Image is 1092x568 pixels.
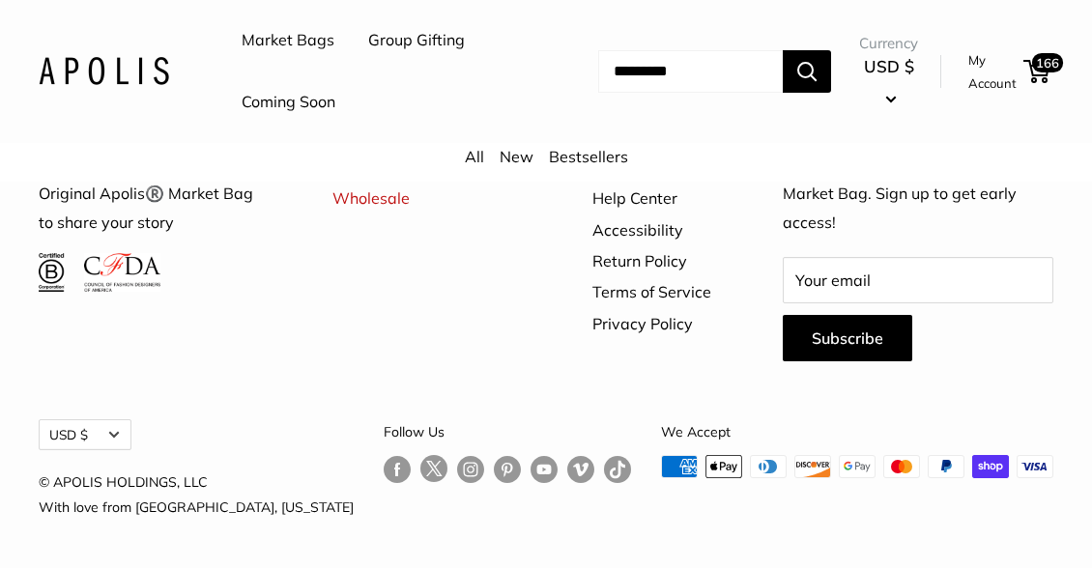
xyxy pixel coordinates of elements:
a: Accessibility [592,214,715,245]
a: Terms of Service [592,276,715,307]
img: Council of Fashion Designers of America Member [84,253,160,292]
a: My Account [968,48,1017,96]
button: Subscribe [783,315,912,361]
button: USD $ [39,419,131,450]
img: Apolis [39,57,169,85]
p: We Accept [661,419,1053,444]
span: Currency [859,30,918,57]
a: Follow us on YouTube [531,455,558,483]
a: Follow us on Instagram [457,455,484,483]
button: USD $ [859,51,918,113]
a: Return Policy [592,245,715,276]
a: Help Center [592,183,715,213]
a: Market Bags [242,26,334,55]
a: Follow us on Twitter [420,455,447,490]
a: Coming Soon [242,88,335,117]
a: Follow us on Pinterest [494,455,521,483]
p: Follow Us [384,419,631,444]
span: USD $ [864,56,914,76]
a: Follow us on Tumblr [604,455,631,483]
a: New [500,147,533,166]
a: All [465,147,484,166]
a: Privacy Policy [592,308,715,339]
img: Certified B Corporation [39,253,65,292]
a: Follow us on Facebook [384,455,411,483]
a: Wholesale [332,183,526,213]
button: Search [783,50,831,93]
a: Bestsellers [549,147,628,166]
p: © APOLIS HOLDINGS, LLC With love from [GEOGRAPHIC_DATA], [US_STATE] [39,469,354,520]
span: 166 [1032,53,1063,72]
a: Follow us on Vimeo [567,455,594,483]
input: Search... [598,50,783,93]
a: 166 [1025,60,1049,83]
a: Group Gifting [368,26,465,55]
